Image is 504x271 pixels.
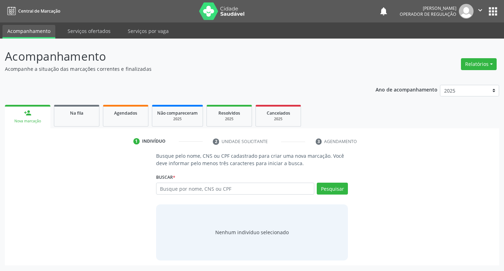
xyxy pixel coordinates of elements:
[18,8,60,14] span: Central de Marcação
[63,25,115,37] a: Serviços ofertados
[133,138,140,144] div: 1
[379,6,388,16] button: notifications
[5,5,60,17] a: Central de Marcação
[2,25,55,39] a: Acompanhamento
[156,152,348,167] p: Busque pelo nome, CNS ou CPF cadastrado para criar uma nova marcação. Você deve informar pelo men...
[267,110,290,116] span: Cancelados
[461,58,497,70] button: Relatórios
[156,172,175,183] label: Buscar
[114,110,137,116] span: Agendados
[156,183,315,195] input: Busque por nome, CNS ou CPF
[157,110,198,116] span: Não compareceram
[215,229,289,236] div: Nenhum indivíduo selecionado
[317,183,348,195] button: Pesquisar
[70,110,83,116] span: Na fila
[24,109,31,117] div: person_add
[123,25,174,37] a: Serviços por vaga
[157,116,198,122] div: 2025
[400,5,456,11] div: [PERSON_NAME]
[218,110,240,116] span: Resolvidos
[400,11,456,17] span: Operador de regulação
[5,65,351,73] p: Acompanhe a situação das marcações correntes e finalizadas
[212,116,247,122] div: 2025
[459,4,474,19] img: img
[142,138,166,144] div: Indivíduo
[487,5,499,18] button: apps
[476,6,484,14] i: 
[474,4,487,19] button: 
[5,48,351,65] p: Acompanhamento
[10,118,45,124] div: Nova marcação
[376,85,437,94] p: Ano de acompanhamento
[261,116,296,122] div: 2025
